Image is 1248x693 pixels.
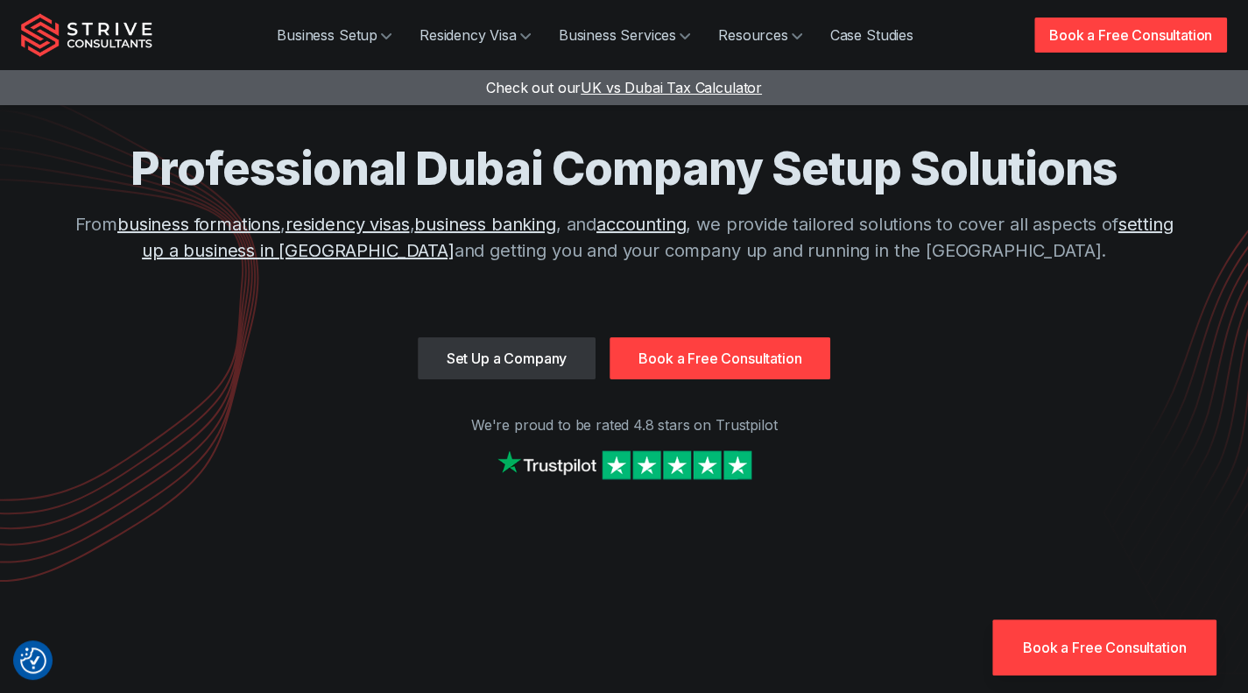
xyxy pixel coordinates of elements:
[992,619,1216,675] a: Book a Free Consultation
[493,446,756,484] img: Strive on Trustpilot
[64,140,1185,197] h1: Professional Dubai Company Setup Solutions
[405,18,545,53] a: Residency Visa
[20,647,46,674] button: Consent Preferences
[1034,18,1227,53] a: Book a Free Consultation
[418,337,596,379] a: Set Up a Company
[816,18,927,53] a: Case Studies
[21,414,1227,435] p: We're proud to be rated 4.8 stars on Trustpilot
[704,18,816,53] a: Resources
[20,647,46,674] img: Revisit consent button
[545,18,704,53] a: Business Services
[610,337,830,379] a: Book a Free Consultation
[581,79,762,96] span: UK vs Dubai Tax Calculator
[21,13,152,57] img: Strive Consultants
[596,214,686,235] a: accounting
[414,214,555,235] a: business banking
[117,214,280,235] a: business formations
[486,79,762,96] a: Check out ourUK vs Dubai Tax Calculator
[286,214,410,235] a: residency visas
[263,18,405,53] a: Business Setup
[64,211,1185,264] p: From , , , and , we provide tailored solutions to cover all aspects of and getting you and your c...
